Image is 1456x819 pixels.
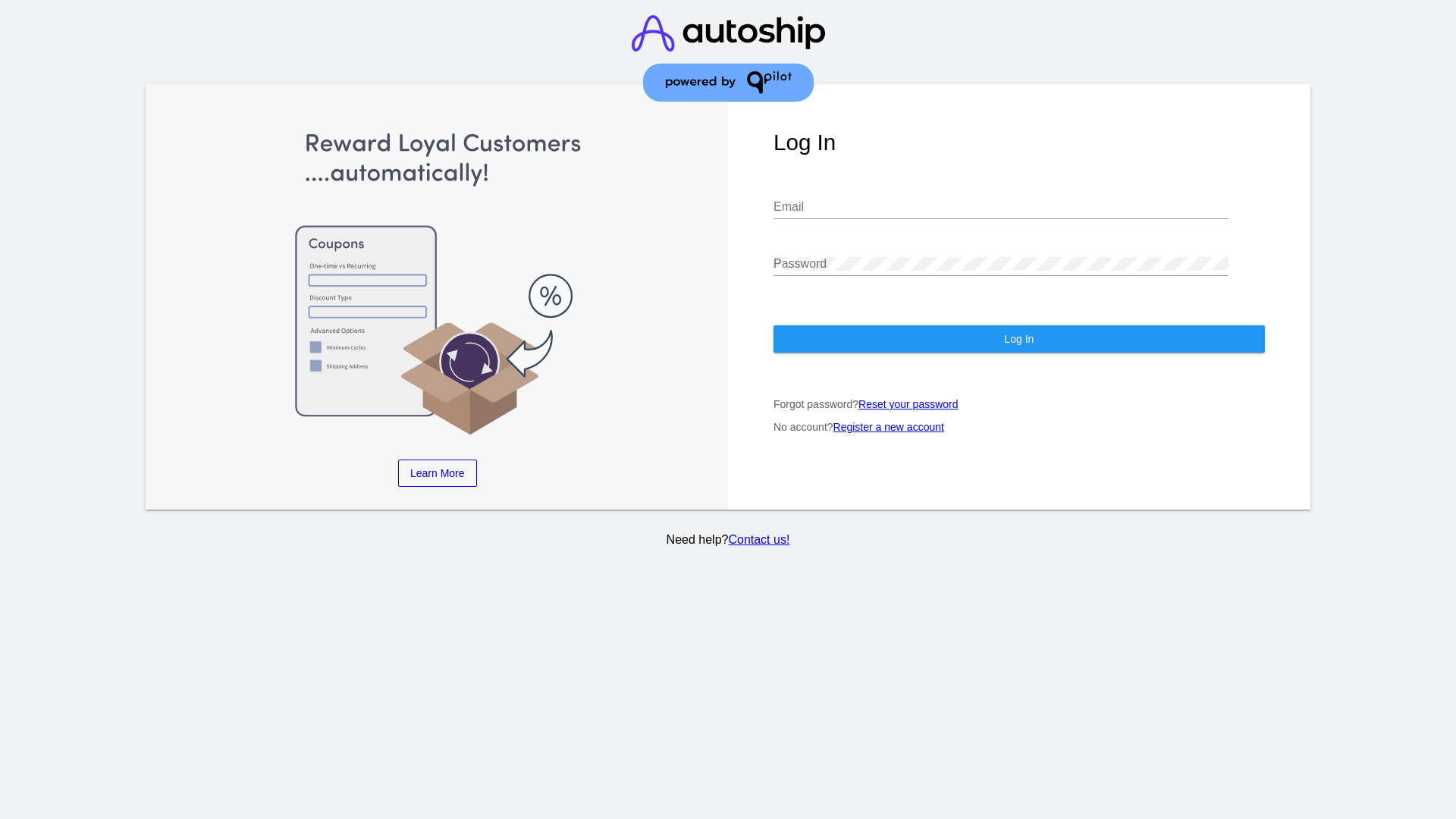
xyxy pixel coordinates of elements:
[773,421,1265,433] p: No account?
[143,533,1313,547] p: Need help?
[773,200,1228,214] input: Email
[410,467,465,479] span: Learn More
[833,421,944,433] a: Register a new account
[773,325,1265,353] button: Log In
[773,398,1265,410] p: Forgot password?
[192,130,683,437] img: Apply Coupons Automatically to Scheduled Orders with QPilot
[773,130,1265,155] h1: Log In
[398,460,477,487] a: Learn More
[728,533,789,546] a: Contact us!
[858,398,959,410] a: Reset your password
[1004,333,1034,345] span: Log In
